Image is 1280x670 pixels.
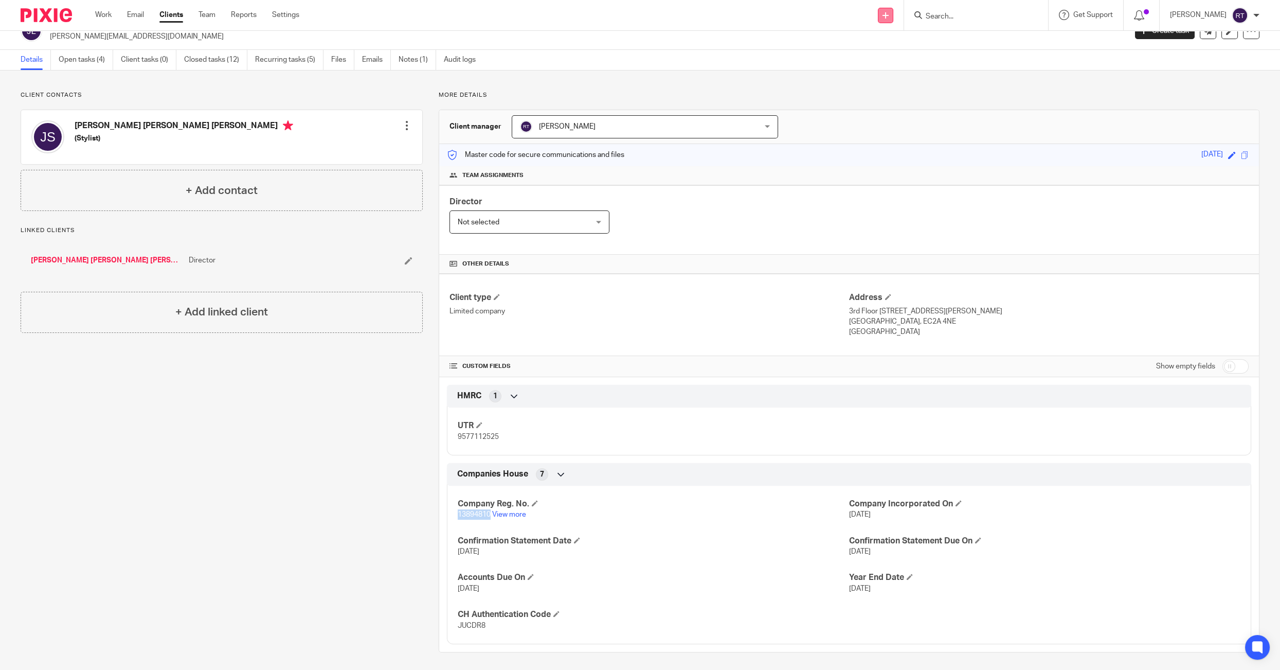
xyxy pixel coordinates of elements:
[21,50,51,70] a: Details
[362,50,391,70] a: Emails
[50,31,1120,42] p: [PERSON_NAME][EMAIL_ADDRESS][DOMAIN_NAME]
[458,420,849,431] h4: UTR
[95,10,112,20] a: Work
[493,391,497,401] span: 1
[283,120,293,131] i: Primary
[849,572,1240,583] h4: Year End Date
[1201,149,1223,161] div: [DATE]
[399,50,436,70] a: Notes (1)
[849,327,1249,337] p: [GEOGRAPHIC_DATA]
[849,306,1249,316] p: 3rd Floor [STREET_ADDRESS][PERSON_NAME]
[458,548,479,555] span: [DATE]
[159,10,183,20] a: Clients
[1232,7,1248,24] img: svg%3E
[331,50,354,70] a: Files
[458,585,479,592] span: [DATE]
[849,536,1240,546] h4: Confirmation Statement Due On
[1135,23,1195,39] a: Create task
[189,255,215,266] span: Director
[175,304,268,320] h4: + Add linked client
[449,121,501,132] h3: Client manager
[75,133,293,144] h5: (Stylist)
[849,585,871,592] span: [DATE]
[444,50,483,70] a: Audit logs
[21,20,42,42] img: svg%3E
[458,433,499,440] span: 9577112525
[21,91,423,99] p: Client contacts
[255,50,323,70] a: Recurring tasks (5)
[184,50,247,70] a: Closed tasks (12)
[439,91,1259,99] p: More details
[449,306,849,316] p: Limited company
[1073,11,1113,19] span: Get Support
[457,469,528,480] span: Companies House
[458,622,485,629] span: JUCDR8
[31,120,64,153] img: svg%3E
[458,572,849,583] h4: Accounts Due On
[492,511,526,518] a: View more
[449,198,482,206] span: Director
[520,120,532,133] img: svg%3E
[458,536,849,546] h4: Confirmation Statement Date
[849,316,1249,327] p: [GEOGRAPHIC_DATA], EC2A 4NE
[447,150,624,160] p: Master code for secure communications and files
[849,548,871,555] span: [DATE]
[458,499,849,509] h4: Company Reg. No.
[272,10,299,20] a: Settings
[127,10,144,20] a: Email
[1156,361,1215,372] label: Show empty fields
[458,511,491,518] span: 13894810
[449,362,849,371] h4: CUSTOM FIELDS
[199,10,215,20] a: Team
[458,219,499,226] span: Not selected
[449,292,849,303] h4: Client type
[21,8,72,22] img: Pixie
[21,226,423,235] p: Linked clients
[75,120,293,133] h4: [PERSON_NAME] [PERSON_NAME] [PERSON_NAME]
[186,183,258,199] h4: + Add contact
[540,469,544,480] span: 7
[31,255,184,266] a: [PERSON_NAME] [PERSON_NAME] [PERSON_NAME]
[457,391,481,401] span: HMRC
[458,609,849,620] h4: CH Authentication Code
[462,171,524,180] span: Team assignments
[231,10,257,20] a: Reports
[462,260,509,268] span: Other details
[925,12,1017,22] input: Search
[121,50,176,70] a: Client tasks (0)
[539,123,596,130] span: [PERSON_NAME]
[849,511,871,518] span: [DATE]
[849,499,1240,509] h4: Company Incorporated On
[59,50,113,70] a: Open tasks (4)
[1170,10,1227,20] p: [PERSON_NAME]
[849,292,1249,303] h4: Address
